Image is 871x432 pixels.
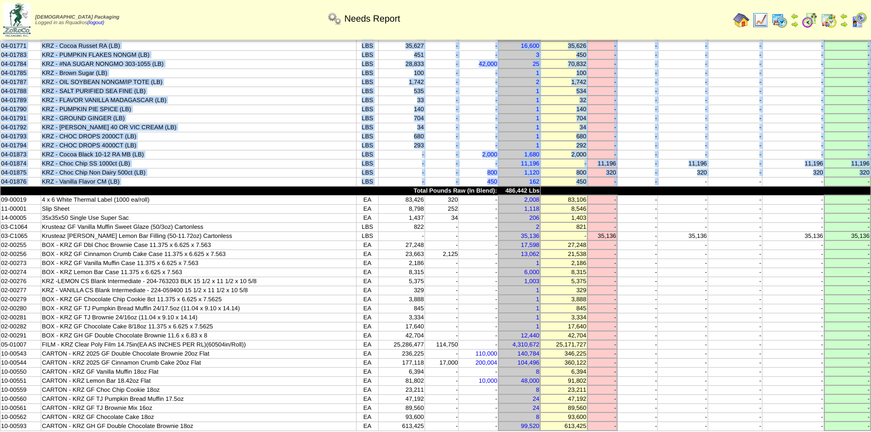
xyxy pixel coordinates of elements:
[517,350,539,357] a: 140,784
[521,241,540,248] a: 17,598
[357,96,379,105] td: LBS
[587,87,617,96] td: -
[459,159,498,168] td: -
[357,77,379,87] td: LBS
[540,41,587,50] td: 35,626
[41,87,357,96] td: KRZ - SALT PURIFIED SEA FINE (LB)
[459,114,498,123] td: -
[762,195,824,204] td: -
[540,50,587,59] td: 450
[587,114,617,123] td: -
[1,141,41,150] td: 04-01794
[824,123,870,132] td: -
[1,159,41,168] td: 04-01874
[424,105,459,114] td: -
[459,141,498,150] td: -
[824,87,870,96] td: -
[658,59,708,68] td: -
[733,12,749,28] img: home.gif
[479,60,497,67] a: 42,000
[41,105,357,114] td: KRZ - PUMPKIN PIE SPICE (LB)
[771,12,788,28] img: calendarprod.gif
[824,77,870,87] td: -
[41,213,357,222] td: 35x35x50 Single Use Super Sac
[824,41,870,50] td: -
[41,132,357,141] td: KRZ - CHOC DROPS 2000CT (LB)
[708,59,762,68] td: -
[521,250,540,257] a: 13,062
[459,68,498,77] td: -
[617,123,658,132] td: -
[617,105,658,114] td: -
[587,159,617,168] td: 11,196
[762,50,824,59] td: -
[762,141,824,150] td: -
[708,87,762,96] td: -
[533,60,539,67] a: 25
[708,114,762,123] td: -
[587,41,617,50] td: -
[536,124,540,131] a: 1
[587,50,617,59] td: -
[617,96,658,105] td: -
[357,87,379,96] td: LBS
[521,422,540,429] a: 99,520
[536,323,540,330] a: 1
[658,123,708,132] td: -
[378,68,424,77] td: 100
[521,332,540,339] a: 12,440
[533,395,539,402] a: 24
[617,195,658,204] td: -
[459,132,498,141] td: -
[540,177,587,186] td: 450
[1,50,41,59] td: 04-01783
[41,123,357,132] td: KRZ - [PERSON_NAME] 40 OR VIC CREAM (LB)
[378,87,424,96] td: 535
[617,159,658,168] td: -
[536,133,540,140] a: 1
[424,68,459,77] td: -
[357,159,379,168] td: LBS
[424,150,459,159] td: -
[824,50,870,59] td: -
[791,20,799,28] img: arrowright.gif
[587,132,617,141] td: -
[752,12,768,28] img: line_graph.gif
[479,377,497,384] a: 10,000
[851,12,867,28] img: calendarcustomer.gif
[378,41,424,50] td: 35,627
[658,105,708,114] td: -
[824,159,870,168] td: 11,196
[357,177,379,186] td: LBS
[326,11,342,27] img: workflow.png
[1,41,41,50] td: 04-01771
[41,96,357,105] td: KRZ - FLAVOR VANILLA MADAGASCAR (LB)
[617,204,658,213] td: -
[357,150,379,159] td: LBS
[424,204,459,213] td: 252
[708,177,762,186] td: -
[540,77,587,87] td: 1,742
[540,195,587,204] td: 83,106
[587,96,617,105] td: -
[708,68,762,77] td: -
[762,68,824,77] td: -
[536,223,540,230] a: 2
[524,151,539,158] a: 1,680
[35,15,119,26] span: Logged in as Rquadros
[824,150,870,159] td: -
[1,59,41,68] td: 04-01784
[540,96,587,105] td: 32
[475,350,497,357] a: 110,000
[536,413,540,420] a: 8
[617,59,658,68] td: -
[762,177,824,186] td: -
[824,141,870,150] td: -
[1,168,41,177] td: 04-01875
[41,41,357,50] td: KRZ - Cocoa Russet RA (LB)
[41,59,357,68] td: KRZ - #NA SUGAR NONGMO 303-1055 (LB)
[540,168,587,177] td: 800
[536,106,540,113] a: 1
[824,177,870,186] td: -
[1,123,41,132] td: 04-01792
